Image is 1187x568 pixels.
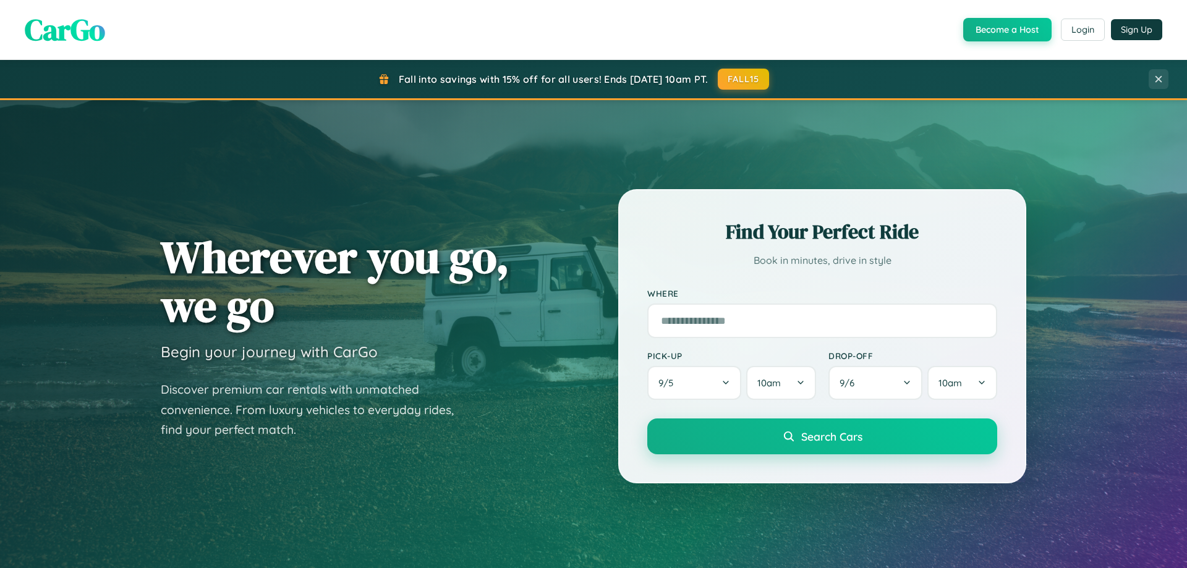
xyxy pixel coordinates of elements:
[757,377,781,389] span: 10am
[647,366,741,400] button: 9/5
[25,9,105,50] span: CarGo
[399,73,708,85] span: Fall into savings with 15% off for all users! Ends [DATE] 10am PT.
[1111,19,1162,40] button: Sign Up
[840,377,861,389] span: 9 / 6
[746,366,816,400] button: 10am
[647,252,997,269] p: Book in minutes, drive in style
[658,377,679,389] span: 9 / 5
[718,69,770,90] button: FALL15
[938,377,962,389] span: 10am
[828,350,997,361] label: Drop-off
[647,288,997,299] label: Where
[647,418,997,454] button: Search Cars
[828,366,922,400] button: 9/6
[647,218,997,245] h2: Find Your Perfect Ride
[963,18,1052,41] button: Become a Host
[161,379,470,440] p: Discover premium car rentals with unmatched convenience. From luxury vehicles to everyday rides, ...
[927,366,997,400] button: 10am
[161,342,378,361] h3: Begin your journey with CarGo
[647,350,816,361] label: Pick-up
[161,232,509,330] h1: Wherever you go, we go
[801,430,862,443] span: Search Cars
[1061,19,1105,41] button: Login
